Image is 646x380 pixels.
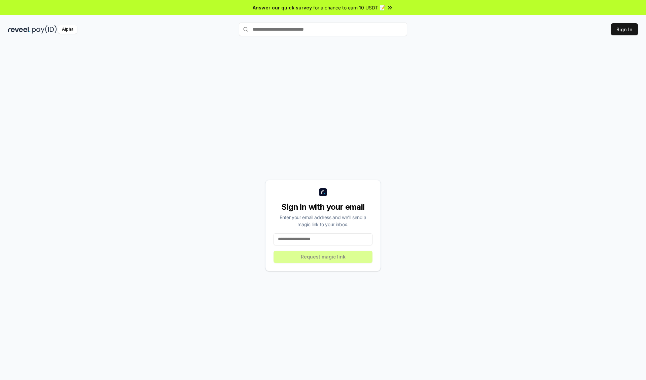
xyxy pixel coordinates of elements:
img: pay_id [32,25,57,34]
div: Sign in with your email [274,202,372,212]
span: for a chance to earn 10 USDT 📝 [313,4,385,11]
img: reveel_dark [8,25,31,34]
div: Enter your email address and we’ll send a magic link to your inbox. [274,214,372,228]
img: logo_small [319,188,327,196]
button: Sign In [611,23,638,35]
span: Answer our quick survey [253,4,312,11]
div: Alpha [58,25,77,34]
